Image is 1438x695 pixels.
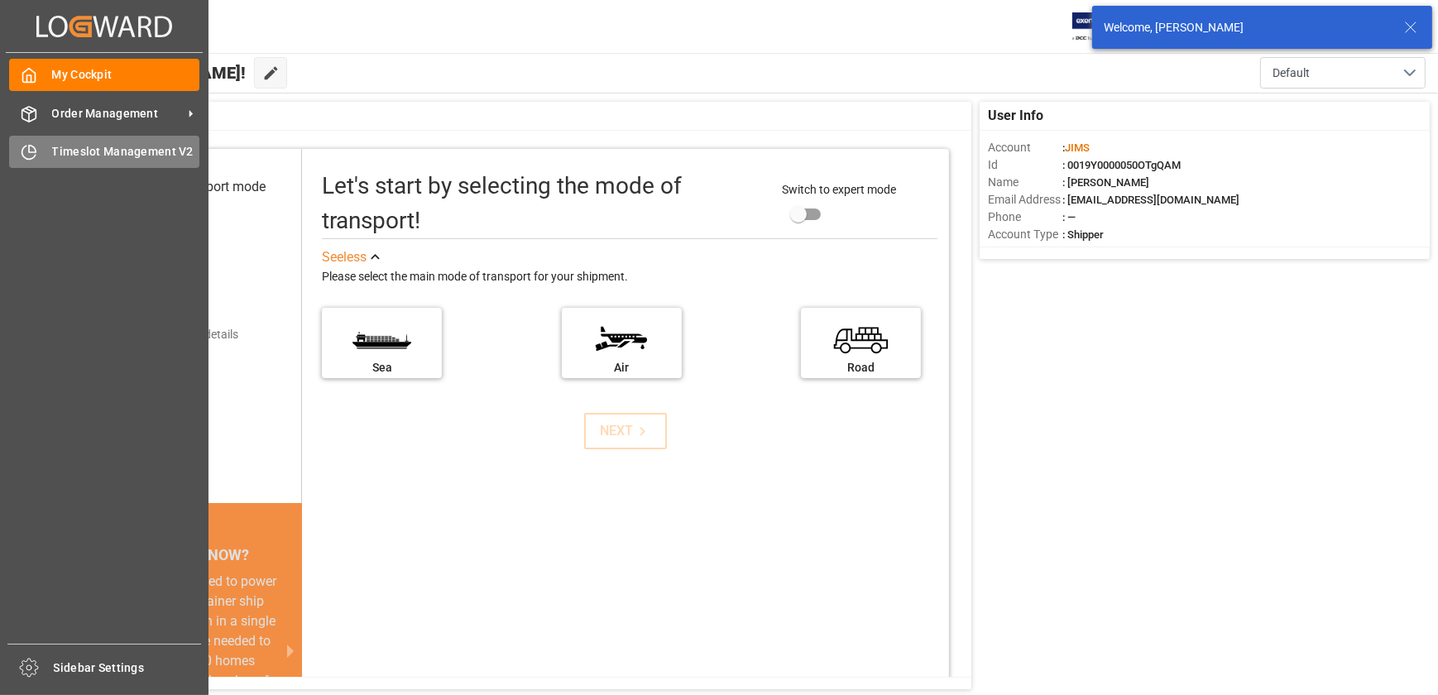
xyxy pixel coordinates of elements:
span: : 0019Y0000050OTgQAM [1062,159,1181,171]
div: Sea [330,359,434,376]
span: : [PERSON_NAME] [1062,176,1149,189]
div: Air [570,359,673,376]
span: JIMS [1065,141,1090,154]
span: Order Management [52,105,183,122]
div: Welcome, [PERSON_NAME] [1104,19,1388,36]
span: Default [1273,65,1310,82]
span: : [EMAIL_ADDRESS][DOMAIN_NAME] [1062,194,1239,206]
span: Name [988,174,1062,191]
span: : Shipper [1062,228,1104,241]
div: Please select the main mode of transport for your shipment. [322,267,937,287]
span: My Cockpit [52,66,200,84]
span: User Info [988,106,1043,126]
div: See less [322,247,367,267]
span: Email Address [988,191,1062,208]
a: My Cockpit [9,59,199,91]
span: Account [988,139,1062,156]
img: Exertis%20JAM%20-%20Email%20Logo.jpg_1722504956.jpg [1072,12,1129,41]
div: NEXT [601,421,651,441]
span: Sidebar Settings [54,659,202,677]
span: Id [988,156,1062,174]
span: : — [1062,211,1076,223]
div: Let's start by selecting the mode of transport! [322,169,765,238]
a: Timeslot Management V2 [9,136,199,168]
span: Account Type [988,226,1062,243]
button: NEXT [584,413,667,449]
span: : [1062,141,1090,154]
button: open menu [1260,57,1426,89]
span: Timeslot Management V2 [52,143,200,161]
span: Phone [988,208,1062,226]
div: Road [809,359,913,376]
div: Select transport mode [137,177,266,197]
span: Switch to expert mode [783,183,897,196]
